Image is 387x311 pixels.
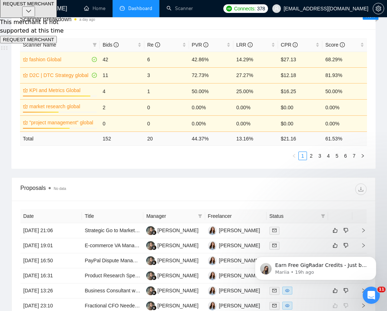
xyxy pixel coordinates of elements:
a: PayPal Dispute Manager for Growing E-Commerce (Dropshipping-Fashion) Company [85,258,274,263]
td: [DATE] 19:01 [20,238,82,253]
span: crown [23,57,28,62]
div: [PERSON_NAME] [157,287,198,295]
td: Product Research Specialist for Amazon FBM [82,268,143,283]
td: 0.00% [233,99,278,115]
a: D2C | DTC Strategy global [29,71,90,79]
a: Strategic Go to Market Advisor: AI Uptime Monitoring Service (Lean, Profitable Launch) [85,228,277,233]
td: 0.00% [189,99,234,115]
img: gigradar-bm.png [152,275,157,280]
span: dislike [343,228,348,233]
td: Strategic Go to Market Advisor: AI Uptime Monitoring Service (Lean, Profitable Launch) [82,223,143,238]
span: eye [285,303,289,308]
span: mail [272,228,277,233]
a: JM[PERSON_NAME] [208,242,260,248]
iframe: Intercom live chat [363,287,380,304]
a: E-commerce VA Manager Needed for Brand Management [85,243,213,248]
span: filter [319,211,327,221]
td: 4 [100,83,144,99]
td: 0 [144,99,189,115]
td: [DATE] 13:26 [20,283,82,298]
div: [PERSON_NAME] [157,302,198,310]
a: JM[PERSON_NAME] [208,272,260,278]
td: $0.00 [278,99,323,115]
img: JM [208,241,217,250]
td: $16.25 [278,83,323,99]
li: Previous Page [290,152,298,160]
td: $0.00 [278,115,323,131]
img: LK [146,256,155,265]
img: JM [208,286,217,295]
li: 7 [350,152,358,160]
li: 1 [298,152,307,160]
img: gigradar-bm.png [152,230,157,235]
td: 42.86% [189,52,234,67]
a: Product Research Specialist for Amazon FBM [85,273,186,278]
img: LK [146,241,155,250]
img: LK [146,271,155,280]
td: 61.53 % [322,131,367,145]
a: "project management" global [29,119,95,126]
span: check-circle [92,57,97,62]
td: 2 [100,99,144,115]
td: 44.37 % [189,131,234,145]
a: market research global [29,102,95,110]
img: gigradar-bm.png [152,290,157,295]
div: [PERSON_NAME] [219,287,260,295]
a: LK[PERSON_NAME] [146,272,198,278]
span: filter [197,211,204,221]
img: JM [208,226,217,235]
td: 25.00% [233,83,278,99]
a: LK[PERSON_NAME] [146,257,198,263]
img: JM [208,301,217,310]
a: LK[PERSON_NAME] [146,242,198,248]
a: JM[PERSON_NAME] [208,302,260,308]
span: crown [23,104,28,109]
td: 1 [144,83,189,99]
span: mail [272,303,277,308]
td: 20 [144,131,189,145]
td: $12.18 [278,67,323,83]
a: LK[PERSON_NAME] [146,302,198,308]
a: 7 [350,152,358,160]
td: Business Consultant with Fashion Industry Expertise [82,283,143,298]
td: 81.93% [322,67,367,83]
span: right [355,303,366,308]
a: 3 [316,152,324,160]
button: right [358,152,367,160]
td: $ 21.16 [278,131,323,145]
td: 152 [100,131,144,145]
img: gigradar-bm.png [152,245,157,250]
div: [PERSON_NAME] [157,226,198,234]
td: Total [20,131,100,145]
td: $27.13 [278,52,323,67]
a: KPI and Metrics Global [29,86,95,94]
td: 50.00% [189,83,234,99]
a: JM[PERSON_NAME] [208,227,260,233]
div: [PERSON_NAME] [219,302,260,310]
li: 4 [324,152,333,160]
img: gigradar-bm.png [152,260,157,265]
a: JM[PERSON_NAME] [208,257,260,263]
span: 11 [377,287,386,292]
span: No data [54,187,66,191]
a: 4 [324,152,332,160]
td: 27.27% [233,67,278,83]
td: 0.00% [322,99,367,115]
a: 2 [307,152,315,160]
td: 0.00% [189,115,234,131]
span: check-circle [92,73,97,78]
td: 14.29% [233,52,278,67]
span: right [355,228,366,233]
th: Date [20,209,82,223]
div: [PERSON_NAME] [219,226,260,234]
button: dislike [342,226,350,235]
td: 42 [100,52,144,67]
button: download [355,183,367,195]
a: JM[PERSON_NAME] [208,287,260,293]
td: 6 [144,52,189,67]
div: [PERSON_NAME] [219,272,260,279]
div: [PERSON_NAME] [219,257,260,264]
